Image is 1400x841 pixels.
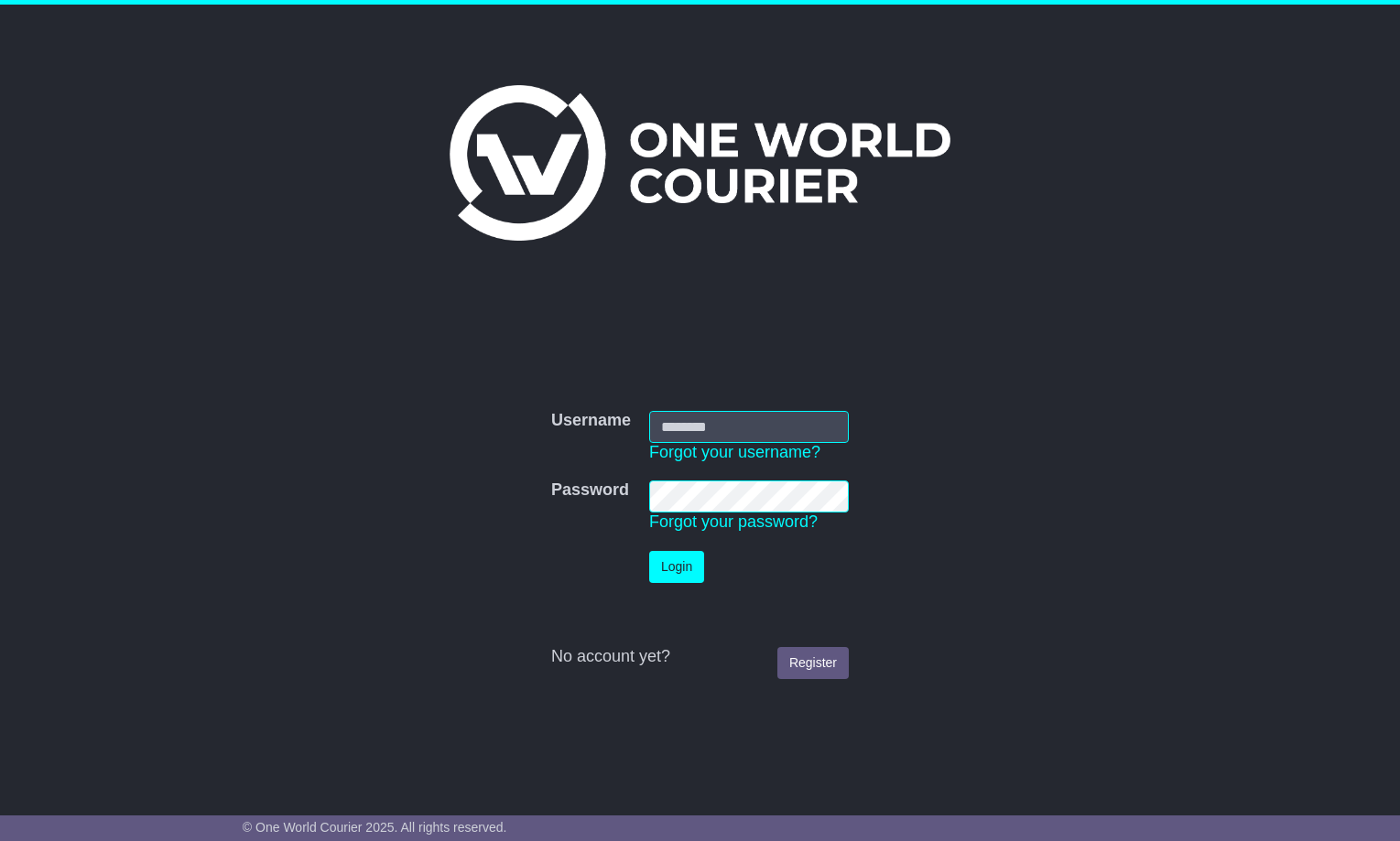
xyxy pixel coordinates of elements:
[649,512,818,531] a: Forgot your password?
[450,85,950,241] img: One World
[551,480,629,501] label: Password
[551,411,631,431] label: Username
[243,820,507,835] span: © One World Courier 2025. All rights reserved.
[777,647,849,679] a: Register
[649,551,704,583] button: Login
[551,647,849,667] div: No account yet?
[649,443,820,461] a: Forgot your username?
